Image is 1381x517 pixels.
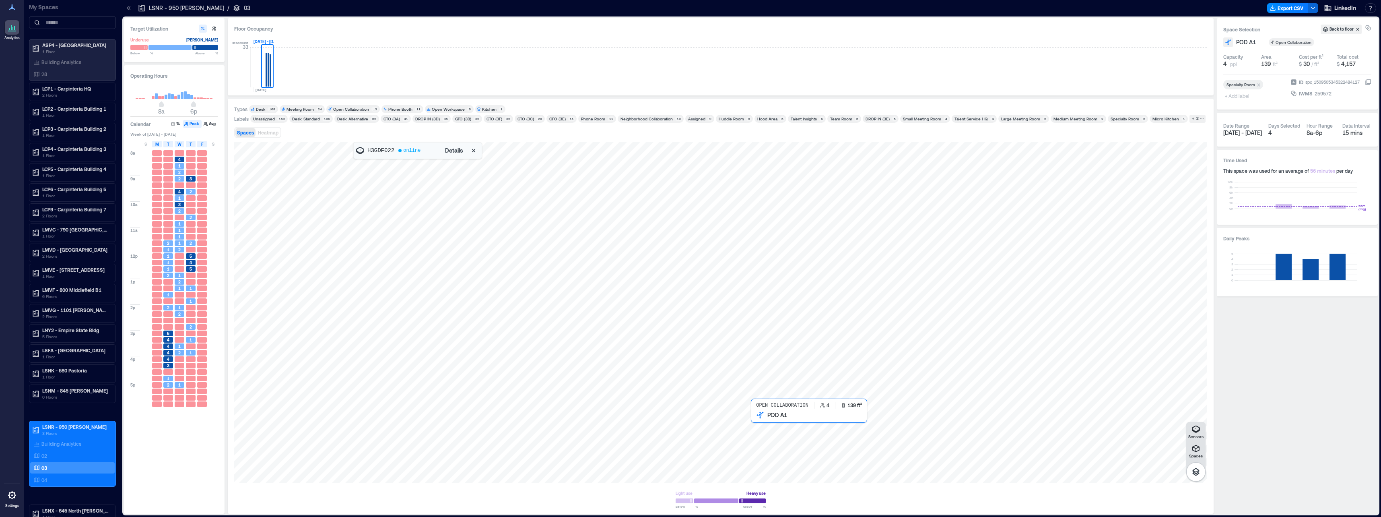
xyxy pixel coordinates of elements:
[1261,54,1272,60] div: Area
[42,507,110,514] p: LSNX - 645 North [PERSON_NAME]
[234,25,1207,33] div: Floor Occupancy
[1223,156,1371,164] h3: Time Used
[1269,38,1324,46] button: Open Collaboration
[568,116,575,121] div: 11
[1223,122,1249,129] div: Date Range
[178,208,181,214] span: 2
[1189,453,1203,458] p: Spaces
[1231,257,1233,261] tspan: 4
[42,253,110,259] p: 2 Floors
[178,350,181,356] span: 2
[1186,441,1206,461] button: Spaces
[190,108,197,115] span: 6p
[130,227,138,233] span: 11a
[177,141,181,147] span: W
[1229,196,1233,200] tspan: 4h
[130,356,135,362] span: 4p
[190,337,192,343] span: 1
[178,285,181,291] span: 1
[130,176,135,182] span: 9a
[676,489,693,497] div: Light use
[186,36,218,44] div: [PERSON_NAME]
[253,116,275,122] div: Unassigned
[2,18,22,43] a: Analytics
[287,106,314,112] div: Meeting Room
[608,116,614,121] div: 11
[499,107,504,112] div: 1
[1314,89,1332,97] div: 259572
[167,376,169,381] span: 1
[130,331,135,336] span: 3p
[1227,180,1233,184] tspan: 10h
[42,105,110,112] p: LCP2 - Carpinteria Building 1
[235,128,256,137] button: Spaces
[743,504,766,509] span: Above %
[178,382,181,388] span: 1
[42,112,110,118] p: 1 Floor
[201,141,203,147] span: F
[190,141,192,147] span: T
[1226,82,1255,87] div: Specialty Room
[337,116,368,122] div: Desk: Alternative
[830,116,852,122] div: Team Room
[445,147,463,155] span: Details
[144,141,147,147] span: S
[170,120,182,128] button: %
[1186,422,1206,441] button: Sensors
[130,253,138,259] span: 12p
[620,116,673,122] div: Neighborhood Collaboration
[42,287,110,293] p: LMVF - 800 Middlefield B1
[167,343,169,349] span: 4
[1100,116,1105,121] div: 2
[158,108,165,115] span: 8a
[178,163,181,169] span: 1
[746,116,751,121] div: 9
[676,504,698,509] span: Below %
[42,152,110,159] p: 1 Floor
[42,246,110,253] p: LMVD - [GEOGRAPHIC_DATA]
[130,72,218,80] h3: Operating Hours
[256,88,266,92] text: [DATE]
[178,279,181,285] span: 2
[42,327,110,333] p: LNY2 - Empire State Bldg
[1111,116,1139,122] div: Specialty Room
[178,343,181,349] span: 1
[42,267,110,273] p: LMVE - [STREET_ADDRESS]
[149,4,224,12] p: LSNR - 950 [PERSON_NAME]
[167,240,169,246] span: 2
[455,116,471,122] div: GTO (3B)
[1299,61,1302,67] span: $
[1299,54,1323,60] div: Cost per ft²
[42,48,110,55] p: 1 Floor
[1223,60,1227,68] span: 4
[1188,434,1204,439] p: Sensors
[256,128,280,137] button: Heatmap
[1311,61,1319,67] span: / ft²
[190,324,192,330] span: 2
[2,486,22,511] a: Settings
[757,116,777,122] div: Hood Area
[581,116,605,122] div: Phone Room
[855,116,860,121] div: 6
[1342,122,1371,129] div: Data Interval
[1231,273,1233,277] tspan: 1
[688,116,705,122] div: Assigned
[791,116,817,122] div: Talent Insights
[866,116,890,122] div: DROP IN (3E)
[482,106,497,112] div: Kitchen
[41,59,81,65] p: Building Analytics
[167,382,169,388] span: 2
[268,107,276,112] div: 168
[183,120,202,128] button: Peak
[277,116,286,121] div: 159
[1255,82,1263,87] div: Remove Specialty Room
[234,106,247,112] div: Types
[178,227,181,233] span: 1
[42,424,110,430] p: LSNR - 950 [PERSON_NAME]
[1053,116,1097,122] div: Medium Meeting Room
[190,298,192,304] span: 1
[4,35,20,40] p: Analytics
[719,116,744,122] div: Huddle Room
[130,305,135,310] span: 2p
[178,170,181,175] span: 2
